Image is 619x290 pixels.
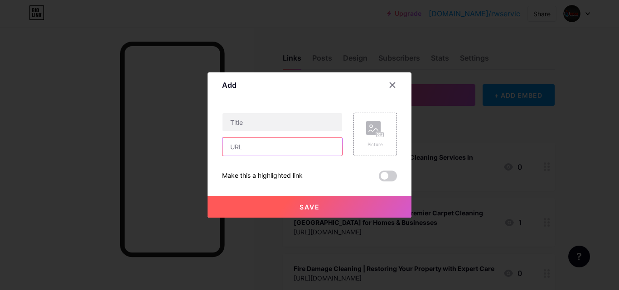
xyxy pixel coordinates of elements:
span: Save [300,203,320,211]
div: Add [222,80,237,90]
button: Save [208,196,411,218]
div: Make this a highlighted link [222,171,303,181]
input: Title [222,113,342,131]
input: URL [222,138,342,156]
div: Picture [366,141,384,148]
